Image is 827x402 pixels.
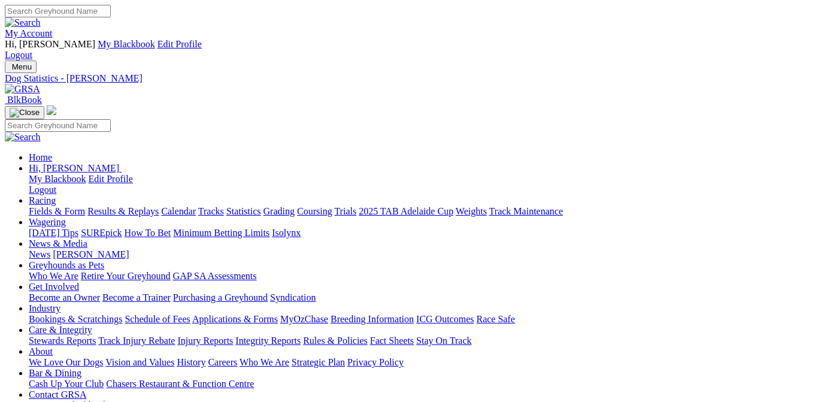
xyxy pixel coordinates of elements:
input: Search [5,119,111,132]
a: Fact Sheets [370,335,414,346]
a: Strategic Plan [292,357,345,367]
a: Coursing [297,206,332,216]
a: Rules & Policies [303,335,368,346]
a: News & Media [29,238,87,249]
a: [PERSON_NAME] [53,249,129,259]
div: Greyhounds as Pets [29,271,822,282]
img: GRSA [5,84,40,95]
button: Toggle navigation [5,106,44,119]
div: My Account [5,39,822,61]
a: Stay On Track [416,335,471,346]
input: Search [5,5,111,17]
a: We Love Our Dogs [29,357,103,367]
div: Wagering [29,228,822,238]
a: Become a Trainer [102,292,171,303]
img: logo-grsa-white.png [47,105,56,115]
a: Injury Reports [177,335,233,346]
a: SUREpick [81,228,122,238]
a: Integrity Reports [235,335,301,346]
a: Careers [208,357,237,367]
a: Isolynx [272,228,301,238]
a: Stewards Reports [29,335,96,346]
a: Vision and Values [105,357,174,367]
div: Care & Integrity [29,335,822,346]
a: Edit Profile [157,39,202,49]
a: Minimum Betting Limits [173,228,269,238]
a: Retire Your Greyhound [81,271,171,281]
div: About [29,357,822,368]
img: Close [10,108,40,117]
a: GAP SA Assessments [173,271,257,281]
a: How To Bet [125,228,171,238]
div: Hi, [PERSON_NAME] [29,174,822,195]
a: News [29,249,50,259]
a: History [177,357,205,367]
a: Syndication [270,292,316,303]
a: My Account [5,28,53,38]
a: Logout [29,185,56,195]
div: News & Media [29,249,822,260]
a: Calendar [161,206,196,216]
a: Industry [29,303,60,313]
button: Toggle navigation [5,61,37,73]
a: Cash Up Your Club [29,379,104,389]
a: Care & Integrity [29,325,92,335]
a: Hi, [PERSON_NAME] [29,163,122,173]
a: Chasers Restaurant & Function Centre [106,379,254,389]
span: Hi, [PERSON_NAME] [29,163,119,173]
a: Weights [456,206,487,216]
img: Search [5,17,41,28]
a: Track Injury Rebate [98,335,175,346]
a: Who We Are [29,271,78,281]
a: 2025 TAB Adelaide Cup [359,206,453,216]
a: Schedule of Fees [125,314,190,324]
div: Bar & Dining [29,379,822,389]
div: Racing [29,206,822,217]
a: Become an Owner [29,292,100,303]
a: Bar & Dining [29,368,81,378]
a: Statistics [226,206,261,216]
a: Contact GRSA [29,389,86,400]
a: Track Maintenance [489,206,563,216]
a: Racing [29,195,56,205]
a: Bookings & Scratchings [29,314,122,324]
a: MyOzChase [280,314,328,324]
a: Get Involved [29,282,79,292]
a: Tracks [198,206,224,216]
img: Search [5,132,41,143]
a: About [29,346,53,356]
a: Who We Are [240,357,289,367]
span: Menu [12,62,32,71]
a: Edit Profile [89,174,133,184]
a: Applications & Forms [192,314,278,324]
a: Privacy Policy [347,357,404,367]
a: ICG Outcomes [416,314,474,324]
a: Fields & Form [29,206,85,216]
a: My Blackbook [98,39,155,49]
span: Hi, [PERSON_NAME] [5,39,95,49]
a: Grading [263,206,295,216]
a: My Blackbook [29,174,86,184]
a: Race Safe [476,314,514,324]
a: Greyhounds as Pets [29,260,104,270]
a: Wagering [29,217,66,227]
a: Results & Replays [87,206,159,216]
div: Industry [29,314,822,325]
a: Logout [5,50,32,60]
div: Get Involved [29,292,822,303]
a: Purchasing a Greyhound [173,292,268,303]
span: BlkBook [7,95,42,105]
a: Trials [334,206,356,216]
a: BlkBook [5,95,42,105]
a: [DATE] Tips [29,228,78,238]
a: Home [29,152,52,162]
a: Breeding Information [331,314,414,324]
a: Dog Statistics - [PERSON_NAME] [5,73,822,84]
